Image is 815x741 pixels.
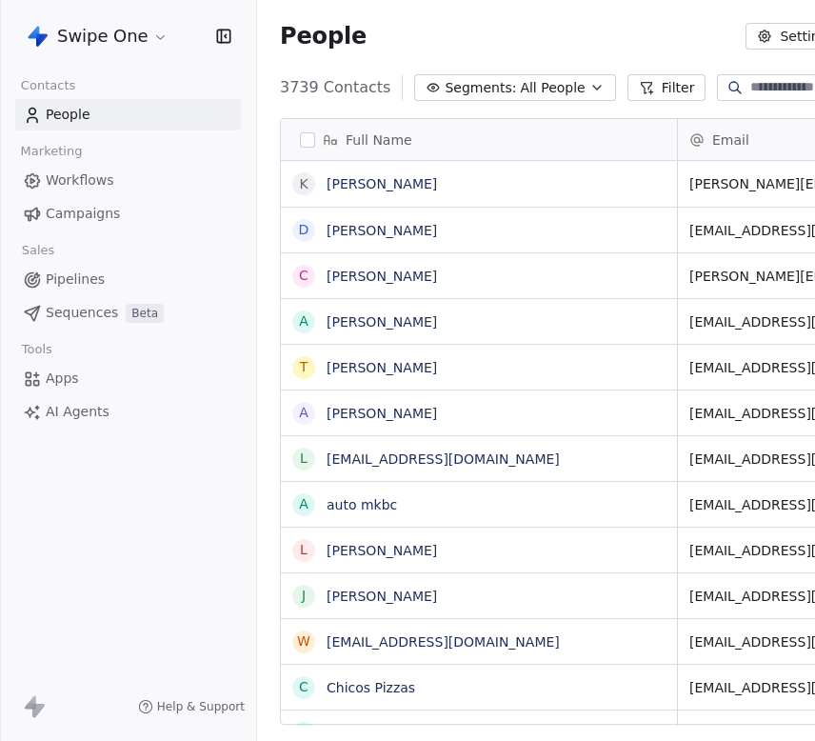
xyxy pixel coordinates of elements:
a: [EMAIL_ADDRESS][DOMAIN_NAME] [327,634,560,650]
span: Campaigns [46,204,120,224]
span: Help & Support [157,699,245,714]
button: Filter [627,74,706,101]
a: Workflows [15,165,241,196]
div: C [299,266,308,286]
div: grid [281,161,678,726]
a: SequencesBeta [15,297,241,329]
span: Beta [126,304,164,323]
a: Pipelines [15,264,241,295]
span: AI Agents [46,402,109,422]
a: AI Agents [15,396,241,428]
div: K [299,174,308,194]
button: Swipe One [23,20,172,52]
a: [EMAIL_ADDRESS][DOMAIN_NAME] [327,451,560,467]
a: Chicos Pizzas [327,680,415,695]
a: Apps [15,363,241,394]
span: Marketing [12,137,90,166]
a: [PERSON_NAME] [327,543,437,558]
div: C [299,677,308,697]
span: Swipe One [57,24,149,49]
span: Tools [13,335,60,364]
span: Sales [13,236,63,265]
div: a [299,494,308,514]
span: Pipelines [46,270,105,290]
span: Contacts [12,71,84,100]
span: People [46,105,90,125]
a: [PERSON_NAME] [327,589,437,604]
span: All People [520,78,585,98]
a: [PERSON_NAME] [327,360,437,375]
div: l [300,449,308,469]
a: [PERSON_NAME] [327,269,437,284]
div: L [300,540,308,560]
span: Workflows [46,170,114,190]
div: T [300,357,308,377]
div: A [299,311,308,331]
a: Ke M [327,726,359,741]
a: [PERSON_NAME] [327,223,437,238]
div: w [297,631,310,651]
div: A [299,403,308,423]
a: Help & Support [138,699,245,714]
a: [PERSON_NAME] [327,176,437,191]
a: [PERSON_NAME] [327,314,437,330]
span: Segments: [445,78,516,98]
span: Apps [46,369,79,389]
img: Swipe%20One%20Logo%201-1.svg [27,25,50,48]
a: Campaigns [15,198,241,230]
span: Email [712,130,749,150]
div: Full Name [281,119,677,160]
span: 3739 Contacts [280,76,390,99]
div: J [302,586,306,606]
a: auto mkbc [327,497,397,512]
a: People [15,99,241,130]
span: Sequences [46,303,118,323]
span: Full Name [346,130,412,150]
span: People [280,22,367,50]
div: D [299,220,309,240]
a: [PERSON_NAME] [327,406,437,421]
